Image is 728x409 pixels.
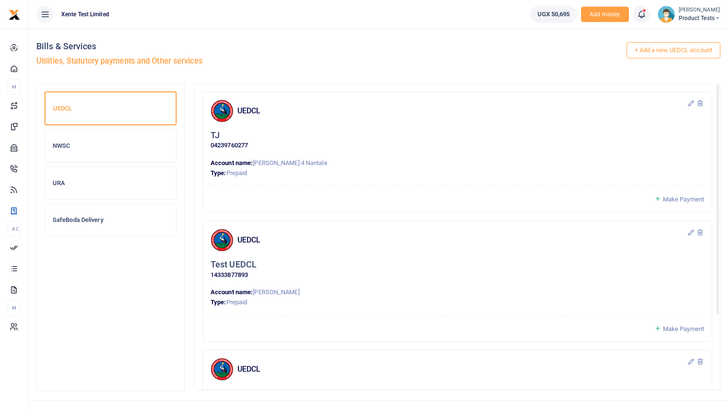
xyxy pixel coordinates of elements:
[654,194,704,205] a: Make Payment
[253,159,327,166] span: [PERSON_NAME] 4 Nantale
[538,10,570,19] span: UGX 50,695
[9,9,20,21] img: logo-small
[663,325,704,332] span: Make Payment
[237,364,687,375] h4: UEDCL
[45,203,177,241] a: SafeBoda Delivery
[226,298,247,306] span: Prepaid
[654,323,704,334] a: Make Payment
[45,166,177,204] a: URA
[211,259,257,270] h5: Test UEDCL
[658,6,675,23] img: profile-user
[8,300,21,316] li: M
[211,169,226,177] strong: Type:
[211,130,704,151] div: Click to update
[211,388,225,399] h5: test
[8,221,21,237] li: Ac
[211,259,704,280] div: Click to update
[45,129,177,166] a: NWSC
[211,141,704,151] p: 04239760277
[581,7,629,22] li: Toup your wallet
[53,142,168,150] h6: NWSC
[211,270,704,280] p: 14333877893
[226,169,247,177] span: Prepaid
[627,42,721,58] a: + Add a new UEDCL account
[45,91,177,130] a: UEDCL
[237,106,687,116] h4: UEDCL
[211,298,226,306] strong: Type:
[53,105,168,112] h6: UEDCL
[526,6,581,23] li: Wallet ballance
[9,11,20,18] a: logo-small logo-large logo-large
[211,388,704,409] div: Click to update
[211,130,220,141] h5: TJ
[679,6,720,14] small: [PERSON_NAME]
[253,288,299,296] span: [PERSON_NAME]
[679,14,720,22] span: Product Tests
[663,196,704,203] span: Make Payment
[57,10,113,19] span: Xente Test Limited
[53,179,168,187] h6: URA
[8,79,21,95] li: M
[237,235,687,245] h4: UEDCL
[581,10,629,17] a: Add money
[581,7,629,22] span: Add money
[211,288,253,296] strong: Account name:
[53,216,168,224] h6: SafeBoda Delivery
[211,159,253,166] strong: Account name:
[36,56,720,66] h5: Utilities, Statutory payments and Other services
[530,6,577,23] a: UGX 50,695
[658,6,720,23] a: profile-user [PERSON_NAME] Product Tests
[36,41,720,52] h4: Bills & Services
